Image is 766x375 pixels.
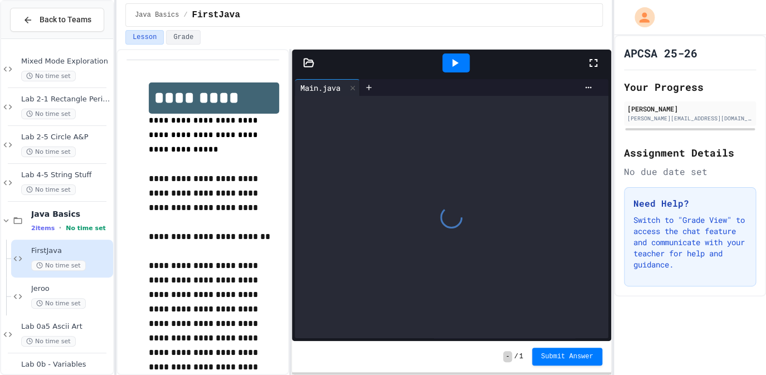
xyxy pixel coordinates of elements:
span: • [59,223,61,232]
span: 2 items [31,225,55,232]
div: [PERSON_NAME][EMAIL_ADDRESS][DOMAIN_NAME] [627,114,753,123]
h1: APCSA 25-26 [624,45,697,61]
button: Lesson [125,30,164,45]
span: FirstJava [31,246,111,256]
span: Mixed Mode Exploration [21,57,111,66]
span: Lab 0b - Variables [21,360,111,369]
span: No time set [66,225,106,232]
span: No time set [21,147,76,157]
span: Java Basics [135,11,179,20]
span: No time set [31,260,86,271]
span: FirstJava [192,8,240,22]
div: No due date set [624,165,756,178]
span: No time set [21,336,76,347]
h3: Need Help? [633,197,747,210]
span: - [503,351,511,362]
span: Back to Teams [40,14,91,26]
button: Submit Answer [532,348,602,366]
div: Main.java [295,82,346,94]
span: 1 [519,352,523,361]
div: My Account [623,4,657,30]
span: No time set [21,71,76,81]
div: Main.java [295,79,360,96]
button: Back to Teams [10,8,104,32]
h2: Assignment Details [624,145,756,160]
div: [PERSON_NAME] [627,104,753,114]
h2: Your Progress [624,79,756,95]
span: Jeroo [31,284,111,294]
span: Lab 2-1 Rectangle Perimeter [21,95,111,104]
span: Lab 2-5 Circle A&P [21,133,111,142]
span: No time set [21,109,76,119]
span: Submit Answer [541,352,593,361]
span: Java Basics [31,209,111,219]
span: / [183,11,187,20]
span: Lab 0a5 Ascii Art [21,322,111,332]
p: Switch to "Grade View" to access the chat feature and communicate with your teacher for help and ... [633,215,747,270]
span: No time set [31,298,86,309]
span: Lab 4-5 String Stuff [21,171,111,180]
span: No time set [21,184,76,195]
span: / [514,352,518,361]
button: Grade [166,30,201,45]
